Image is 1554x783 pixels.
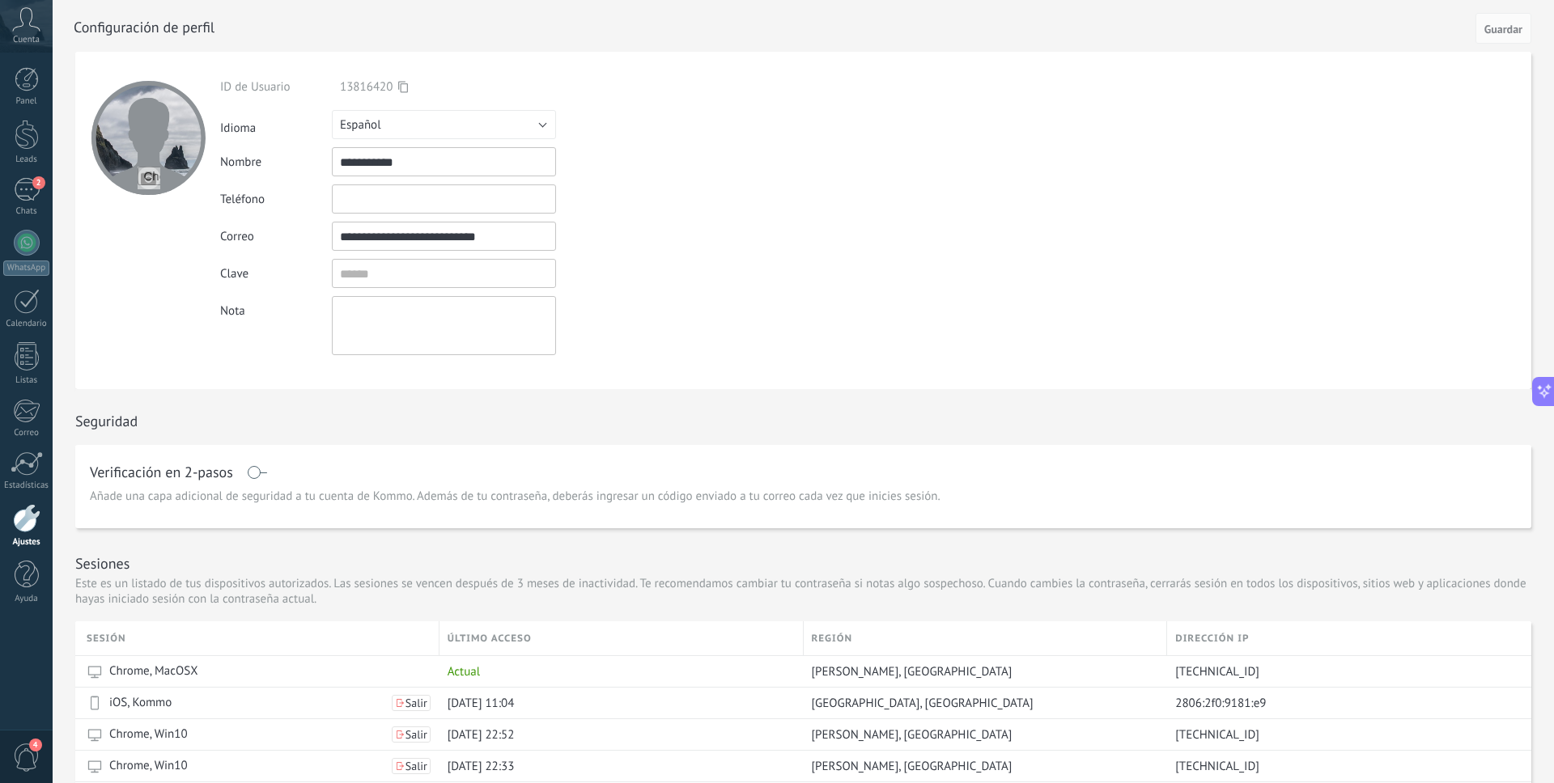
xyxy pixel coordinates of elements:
[1167,751,1519,781] div: 187.189.87.16
[13,35,40,45] span: Cuenta
[1175,759,1259,774] span: [TECHNICAL_ID]
[448,759,515,774] span: [DATE] 22:33
[1167,688,1519,718] div: 2806:2f0:9181:e9
[405,729,427,740] span: Salir
[87,621,439,655] div: Sesión
[448,664,480,679] span: Actual
[804,621,1167,655] div: Región
[332,110,556,139] button: Español
[29,739,42,751] span: 4
[220,296,332,319] div: Nota
[812,696,1034,711] span: [GEOGRAPHIC_DATA], [GEOGRAPHIC_DATA]
[109,695,172,711] span: iOS, Kommo
[804,688,1160,718] div: Mexico City, Mexico
[1484,23,1522,35] span: Guardar
[109,758,188,774] span: Chrome, Win10
[3,594,50,604] div: Ayuda
[109,726,188,743] span: Chrome, Win10
[3,375,50,386] div: Listas
[392,726,431,743] button: Salir
[340,117,381,133] span: Español
[812,727,1013,743] span: [PERSON_NAME], [GEOGRAPHIC_DATA]
[405,697,427,709] span: Salir
[340,79,393,95] span: 13816420
[804,656,1160,687] div: Venustiano Carranza, Mexico
[1175,727,1259,743] span: [TECHNICAL_ID]
[32,176,45,189] span: 2
[90,466,233,479] h1: Verificación en 2-pasos
[220,114,332,136] div: Idioma
[75,412,138,430] h1: Seguridad
[220,266,332,281] div: Clave
[812,664,1013,679] span: [PERSON_NAME], [GEOGRAPHIC_DATA]
[1167,719,1519,750] div: 187.189.87.16
[392,758,431,774] button: Salir
[220,154,332,170] div: Nombre
[75,554,129,573] h1: Sesiones
[405,760,427,772] span: Salir
[1167,621,1531,655] div: Dirección IP
[3,537,50,548] div: Ajustes
[3,206,50,217] div: Chats
[109,663,198,679] span: Chrome, MacOSX
[3,428,50,438] div: Correo
[3,154,50,165] div: Leads
[220,229,332,244] div: Correo
[812,759,1013,774] span: [PERSON_NAME], [GEOGRAPHIC_DATA]
[1475,13,1531,44] button: Guardar
[75,576,1531,607] p: Este es un listado de tus dispositivos autorizados. Las sesiones se vencen después de 3 meses de ...
[392,695,431,711] button: Salir
[3,260,49,276] div: WhatsApp
[3,96,50,107] div: Panel
[220,192,332,207] div: Teléfono
[804,719,1160,750] div: Venustiano Carranza, Mexico
[804,751,1160,781] div: Venustiano Carranza, Mexico
[448,696,515,711] span: [DATE] 11:04
[439,621,803,655] div: último acceso
[3,480,50,491] div: Estadísticas
[448,727,515,743] span: [DATE] 22:52
[1175,664,1259,679] span: [TECHNICAL_ID]
[1175,696,1266,711] span: 2806:2f0:9181:e9
[220,79,332,95] div: ID de Usuario
[1167,656,1519,687] div: 187.189.87.16
[90,489,940,505] span: Añade una capa adicional de seguridad a tu cuenta de Kommo. Además de tu contraseña, deberás ingr...
[3,319,50,329] div: Calendario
